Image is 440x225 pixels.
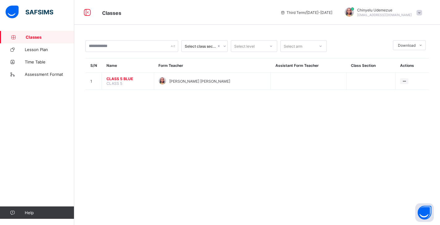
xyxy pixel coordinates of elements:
[25,47,74,52] span: Lesson Plan
[398,43,416,48] span: Download
[106,81,122,86] span: CLASS 5
[26,35,74,40] span: Classes
[346,58,395,73] th: Class Section
[86,58,102,73] th: S/N
[86,73,102,90] td: 1
[395,58,429,73] th: Actions
[280,10,332,15] span: session/term information
[102,10,121,16] span: Classes
[102,58,154,73] th: Name
[271,58,347,73] th: Assistant Form Teacher
[154,58,270,73] th: Form Teacher
[106,76,149,81] span: CLASS 5 BLUE
[234,40,255,52] div: Select level
[169,79,230,84] span: [PERSON_NAME] [PERSON_NAME]
[357,13,412,17] span: [EMAIL_ADDRESS][DOMAIN_NAME]
[339,7,425,18] div: ChinyeluUdemezue
[25,59,74,64] span: Time Table
[25,210,74,215] span: Help
[25,72,74,77] span: Assessment Format
[284,40,302,52] div: Select arm
[415,203,434,222] button: Open asap
[6,6,53,19] img: safsims
[185,44,216,49] div: Select class section
[357,8,412,12] span: Chinyelu Udemezue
